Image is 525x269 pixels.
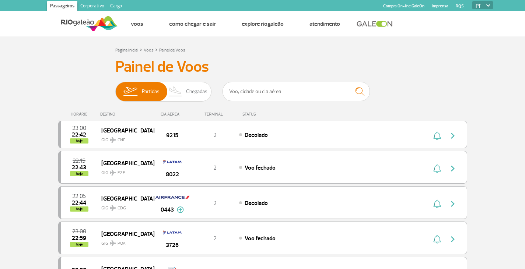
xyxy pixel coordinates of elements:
span: CNF [118,137,125,144]
img: seta-direita-painel-voo.svg [448,235,457,244]
span: 9215 [166,131,178,140]
a: Explore RIOgaleão [242,20,284,28]
a: Painel de Voos [159,47,185,53]
div: HORÁRIO [60,112,101,117]
span: 2 [213,199,217,207]
a: Corporativo [77,1,107,13]
span: Decolado [245,131,268,139]
span: GIG [101,166,148,176]
a: > [140,45,142,54]
div: CIA AÉREA [154,112,191,117]
span: 3726 [166,241,179,249]
img: destiny_airplane.svg [110,205,116,211]
span: [GEOGRAPHIC_DATA] [101,229,148,238]
div: STATUS [239,112,299,117]
span: 0443 [161,205,174,214]
h3: Painel de Voos [115,58,410,76]
img: sino-painel-voo.svg [433,131,441,140]
span: 2025-09-27 22:44:13 [72,200,86,205]
a: Voos [144,47,154,53]
span: 2025-09-27 22:42:00 [72,132,86,137]
span: 2025-09-27 22:15:00 [73,158,85,163]
a: RQS [456,4,464,8]
span: 2 [213,164,217,171]
img: destiny_airplane.svg [110,240,116,246]
span: hoje [70,138,88,144]
img: destiny_airplane.svg [110,170,116,176]
a: Como chegar e sair [169,20,216,28]
img: slider-embarque [119,82,142,101]
img: slider-desembarque [165,82,186,101]
span: [GEOGRAPHIC_DATA] [101,194,148,203]
span: POA [118,240,126,247]
span: 2025-09-27 23:00:00 [72,229,86,234]
span: hoje [70,206,88,212]
a: Imprensa [432,4,448,8]
a: Página Inicial [115,47,138,53]
a: Passageiros [47,1,77,13]
img: sino-painel-voo.svg [433,164,441,173]
span: Partidas [142,82,160,101]
a: Atendimento [309,20,340,28]
span: Decolado [245,199,268,207]
a: Compra On-line GaleOn [383,4,424,8]
span: EZE [118,170,125,176]
span: [GEOGRAPHIC_DATA] [101,158,148,168]
input: Voo, cidade ou cia aérea [223,82,370,101]
img: seta-direita-painel-voo.svg [448,199,457,208]
span: Voo fechado [245,235,276,242]
span: 8022 [166,170,179,179]
div: TERMINAL [191,112,239,117]
span: GIG [101,133,148,144]
span: 2 [213,235,217,242]
img: mais-info-painel-voo.svg [177,206,184,213]
span: Chegadas [186,82,207,101]
img: destiny_airplane.svg [110,137,116,143]
a: Cargo [107,1,125,13]
span: CDG [118,205,126,212]
div: DESTINO [100,112,154,117]
img: seta-direita-painel-voo.svg [448,131,457,140]
span: hoje [70,171,88,176]
span: 2025-09-27 22:43:00 [72,165,86,170]
span: Voo fechado [245,164,276,171]
span: GIG [101,236,148,247]
span: hoje [70,242,88,247]
span: [GEOGRAPHIC_DATA] [101,125,148,135]
img: sino-painel-voo.svg [433,199,441,208]
span: 2 [213,131,217,139]
span: 2025-09-27 23:00:00 [72,125,86,131]
span: GIG [101,201,148,212]
img: seta-direita-painel-voo.svg [448,164,457,173]
a: > [155,45,158,54]
span: 2025-09-27 22:59:47 [72,236,86,241]
a: Voos [131,20,143,28]
img: sino-painel-voo.svg [433,235,441,244]
span: 2025-09-27 22:05:00 [72,194,86,199]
